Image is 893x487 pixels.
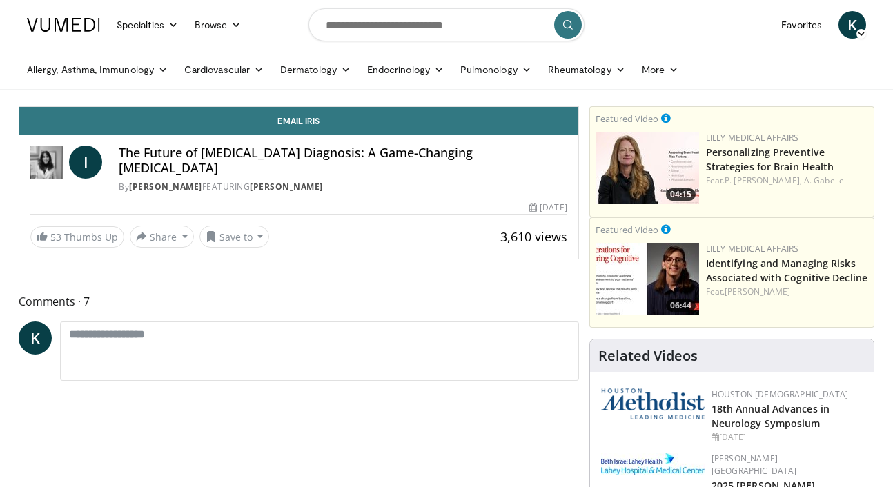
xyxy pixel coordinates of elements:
[30,146,63,179] img: Dr. Iris Gorfinkel
[69,146,102,179] a: I
[634,56,687,83] a: More
[500,228,567,245] span: 3,610 views
[712,402,830,430] a: 18th Annual Advances in Neurology Symposium
[596,112,658,125] small: Featured Video
[19,107,578,135] a: Email Iris
[601,453,705,475] img: e7977282-282c-4444-820d-7cc2733560fd.jpg.150x105_q85_autocrop_double_scale_upscale_version-0.2.jpg
[199,226,270,248] button: Save to
[725,286,790,297] a: [PERSON_NAME]
[838,11,866,39] a: K
[108,11,186,39] a: Specialties
[129,181,202,192] a: [PERSON_NAME]
[452,56,540,83] a: Pulmonology
[19,56,176,83] a: Allergy, Asthma, Immunology
[250,181,323,192] a: [PERSON_NAME]
[706,286,868,298] div: Feat.
[706,257,867,284] a: Identifying and Managing Risks Associated with Cognitive Decline
[186,11,250,39] a: Browse
[596,223,658,236] small: Featured Video
[706,243,799,255] a: Lilly Medical Affairs
[725,175,802,186] a: P. [PERSON_NAME],
[119,181,567,193] div: By FEATURING
[359,56,452,83] a: Endocrinology
[596,243,699,315] a: 06:44
[176,56,272,83] a: Cardiovascular
[706,132,799,143] a: Lilly Medical Affairs
[50,230,61,243] span: 53
[706,175,868,187] div: Feat.
[529,201,567,214] div: [DATE]
[27,18,100,32] img: VuMedi Logo
[666,299,696,312] span: 06:44
[773,11,830,39] a: Favorites
[596,243,699,315] img: fc5f84e2-5eb7-4c65-9fa9-08971b8c96b8.jpg.150x105_q85_crop-smart_upscale.jpg
[30,226,124,248] a: 53 Thumbs Up
[712,388,848,400] a: Houston [DEMOGRAPHIC_DATA]
[272,56,359,83] a: Dermatology
[706,146,834,173] a: Personalizing Preventive Strategies for Brain Health
[596,132,699,204] a: 04:15
[804,175,844,186] a: A. Gabelle
[601,388,705,419] img: 5e4488cc-e109-4a4e-9fd9-73bb9237ee91.png.150x105_q85_autocrop_double_scale_upscale_version-0.2.png
[712,431,863,444] div: [DATE]
[598,348,698,364] h4: Related Videos
[308,8,585,41] input: Search topics, interventions
[540,56,634,83] a: Rheumatology
[19,321,52,355] a: K
[130,226,194,248] button: Share
[19,292,579,310] span: Comments 7
[596,132,699,204] img: c3be7821-a0a3-4187-927a-3bb177bd76b4.png.150x105_q85_crop-smart_upscale.jpg
[119,146,567,175] h4: The Future of [MEDICAL_DATA] Diagnosis: A Game-Changing [MEDICAL_DATA]
[666,188,696,201] span: 04:15
[712,453,797,477] a: [PERSON_NAME][GEOGRAPHIC_DATA]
